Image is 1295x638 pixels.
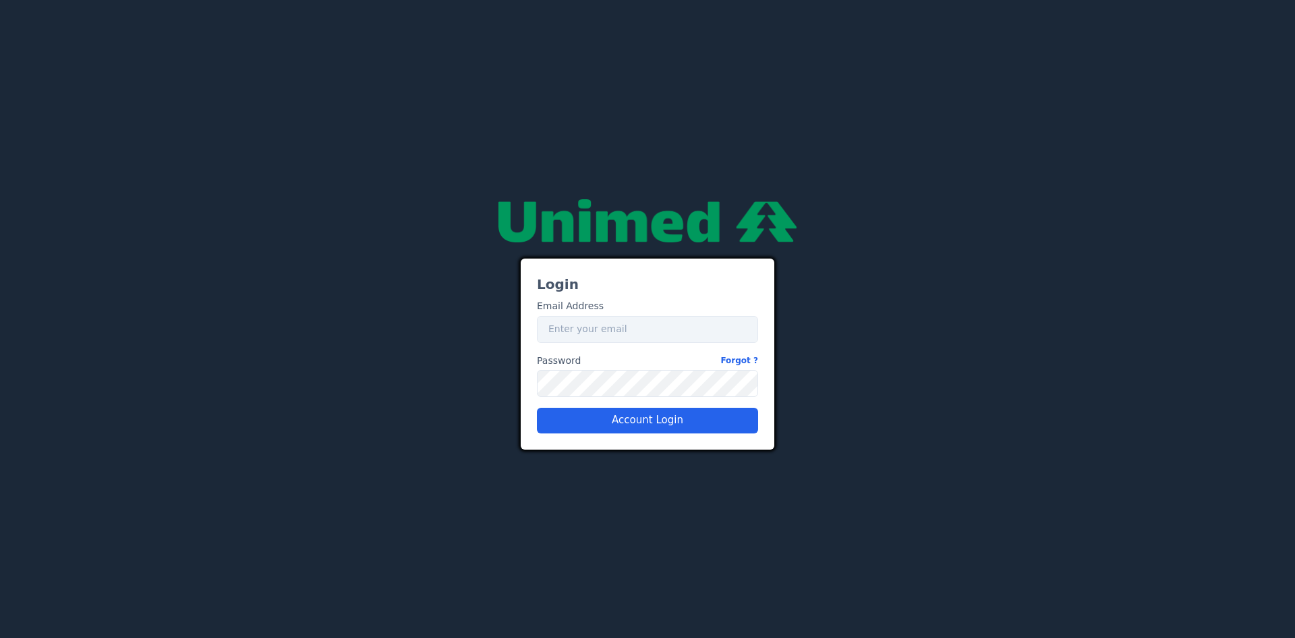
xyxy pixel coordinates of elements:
img: null [498,199,797,242]
label: Email Address [537,299,604,313]
label: Password [537,354,758,368]
button: Account Login [537,408,758,433]
a: Forgot ? [720,354,758,368]
h3: Login [537,275,758,294]
input: Enter your email [537,316,758,343]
